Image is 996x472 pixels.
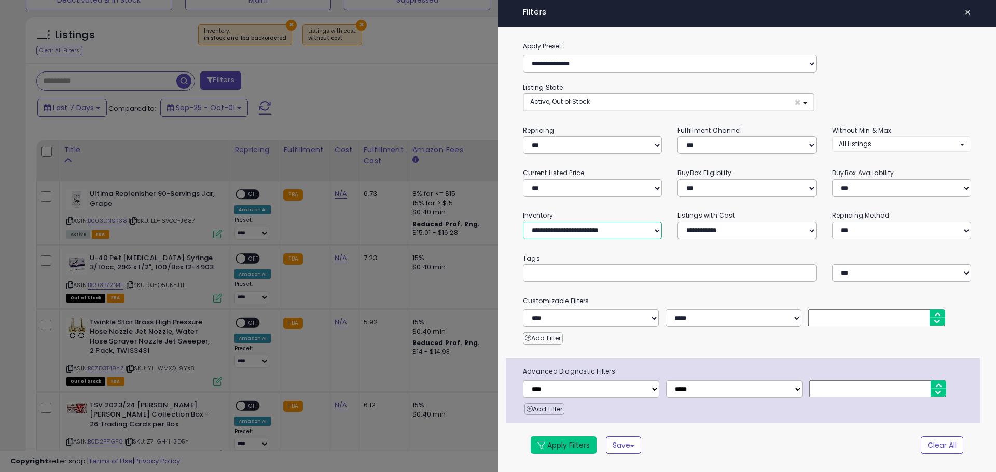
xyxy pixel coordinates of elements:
small: BuyBox Eligibility [677,168,731,177]
h4: Filters [523,8,971,17]
small: Tags [515,253,979,264]
button: Add Filter [523,332,563,345]
small: Repricing Method [832,211,890,220]
small: Current Listed Price [523,168,584,177]
small: Listing State [523,83,563,92]
button: All Listings [832,136,971,151]
span: Advanced Diagnostic Filters [515,366,980,377]
small: Customizable Filters [515,295,979,307]
small: Fulfillment Channel [677,126,741,135]
small: Without Min & Max [832,126,892,135]
label: Apply Preset: [515,40,979,52]
button: × [960,5,975,20]
button: Save [606,436,641,454]
span: All Listings [839,139,872,148]
span: × [794,97,801,108]
span: × [964,5,971,20]
button: Clear All [921,436,963,454]
span: Active, Out of Stock [530,97,590,106]
button: Add Filter [524,403,564,416]
small: Repricing [523,126,554,135]
small: BuyBox Availability [832,168,894,177]
small: Listings with Cost [677,211,735,220]
button: Apply Filters [531,436,597,454]
small: Inventory [523,211,553,220]
button: Active, Out of Stock × [523,94,814,111]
